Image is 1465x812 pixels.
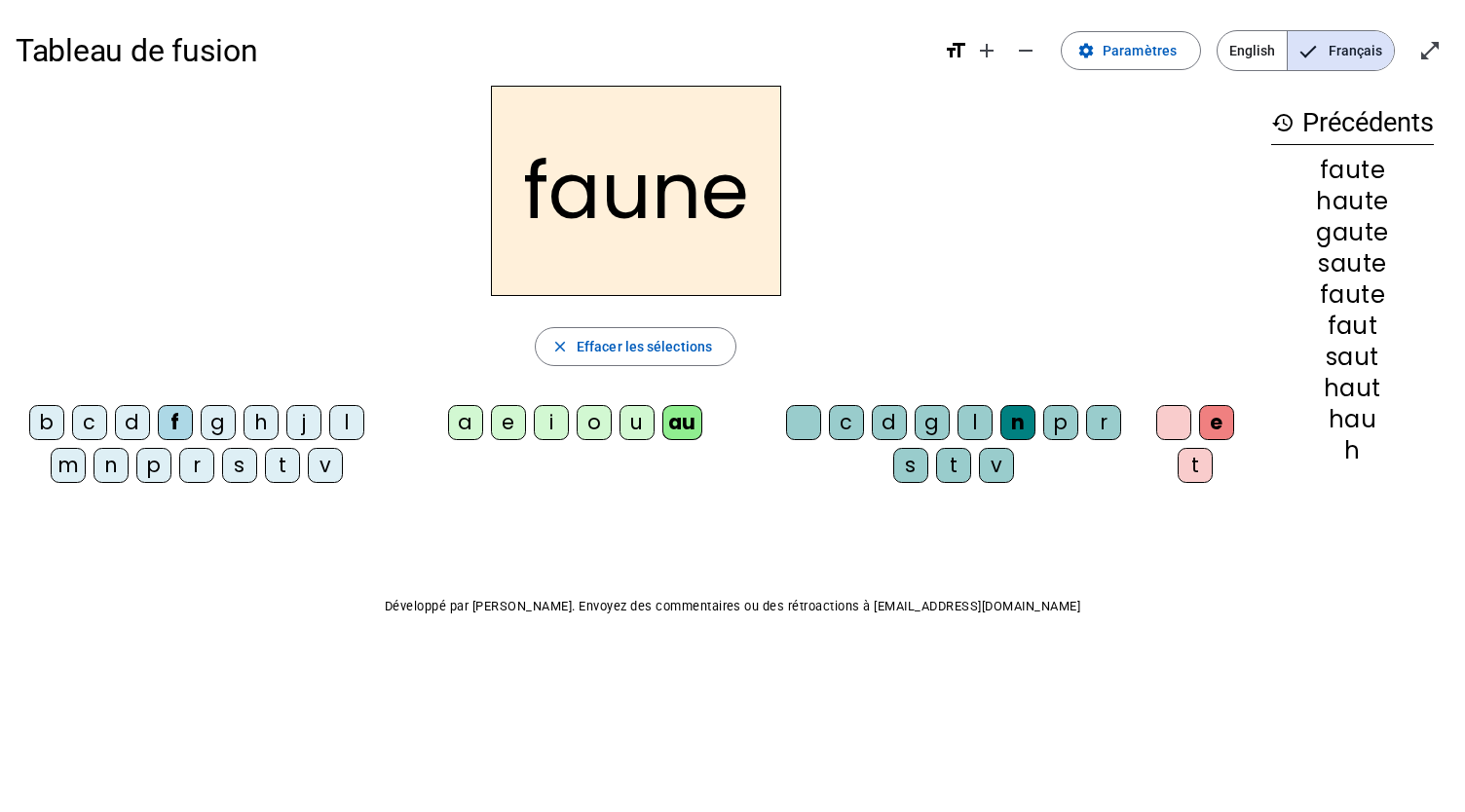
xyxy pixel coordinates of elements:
[1288,31,1394,70] span: Français
[958,405,993,440] div: l
[1086,405,1121,440] div: r
[979,448,1014,483] div: v
[1418,39,1442,62] mat-icon: open_in_full
[1103,39,1177,62] span: Paramètres
[491,86,781,296] h2: faune
[1271,252,1434,276] div: saute
[265,448,300,483] div: t
[244,405,279,440] div: h
[1271,377,1434,400] div: haut
[1271,221,1434,244] div: gaute
[491,405,526,440] div: e
[1410,31,1449,70] button: Entrer en plein écran
[1077,42,1095,59] mat-icon: settings
[535,327,736,366] button: Effacer les sélections
[51,448,86,483] div: m
[1271,314,1434,338] div: faut
[975,39,998,62] mat-icon: add
[551,338,569,355] mat-icon: close
[1199,405,1234,440] div: e
[1271,190,1434,213] div: haute
[72,405,107,440] div: c
[179,448,214,483] div: r
[534,405,569,440] div: i
[1178,448,1213,483] div: t
[329,405,364,440] div: l
[1271,346,1434,369] div: saut
[94,448,129,483] div: n
[136,448,171,483] div: p
[201,405,236,440] div: g
[1271,101,1434,145] h3: Précédents
[115,405,150,440] div: d
[16,19,928,82] h1: Tableau de fusion
[662,405,702,440] div: au
[872,405,907,440] div: d
[829,405,864,440] div: c
[1006,31,1045,70] button: Diminuer la taille de la police
[1061,31,1201,70] button: Paramètres
[893,448,928,483] div: s
[1271,283,1434,307] div: faute
[967,31,1006,70] button: Augmenter la taille de la police
[936,448,971,483] div: t
[915,405,950,440] div: g
[1271,111,1295,134] mat-icon: history
[1271,439,1434,462] div: h
[1014,39,1037,62] mat-icon: remove
[944,39,967,62] mat-icon: format_size
[1271,408,1434,431] div: hau
[286,405,321,440] div: j
[1217,30,1395,71] mat-button-toggle-group: Language selection
[222,448,257,483] div: s
[448,405,483,440] div: a
[577,335,712,358] span: Effacer les sélections
[29,405,64,440] div: b
[308,448,343,483] div: v
[577,405,612,440] div: o
[1000,405,1035,440] div: n
[1218,31,1287,70] span: English
[1271,159,1434,182] div: faute
[158,405,193,440] div: f
[1043,405,1078,440] div: p
[16,595,1449,618] p: Développé par [PERSON_NAME]. Envoyez des commentaires ou des rétroactions à [EMAIL_ADDRESS][DOMAI...
[620,405,655,440] div: u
